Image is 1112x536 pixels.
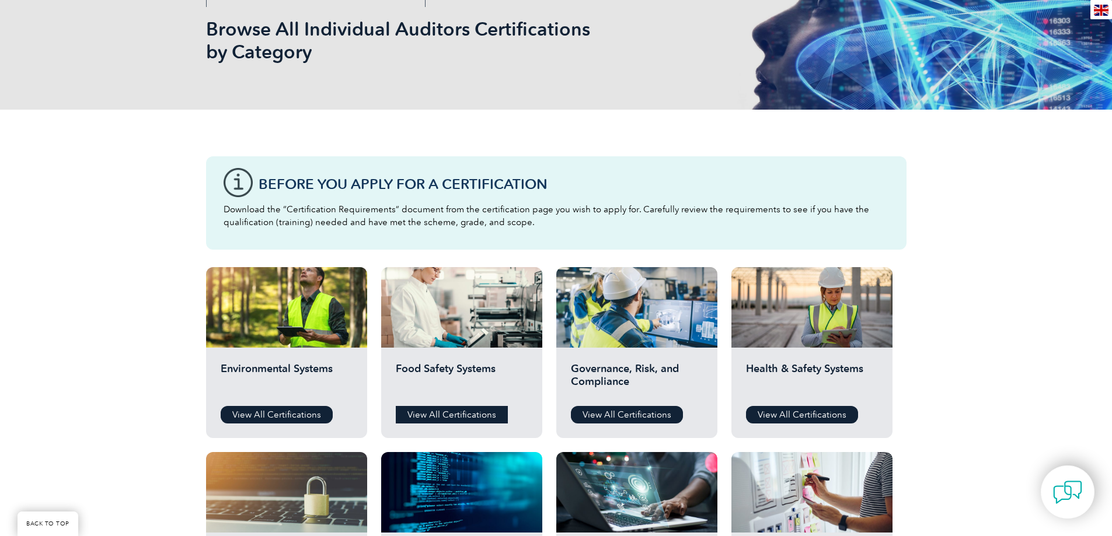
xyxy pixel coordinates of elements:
a: BACK TO TOP [18,512,78,536]
a: View All Certifications [396,406,508,423]
a: View All Certifications [571,406,683,423]
a: View All Certifications [746,406,858,423]
img: en [1094,5,1108,16]
h1: Browse All Individual Auditors Certifications by Category [206,17,654,63]
a: View All Certifications [221,406,333,423]
p: Download the “Certification Requirements” document from the certification page you wish to apply ... [224,203,889,229]
h2: Environmental Systems [221,362,353,397]
img: contact-chat.png [1053,478,1082,507]
h3: Before You Apply For a Certification [259,177,889,191]
h2: Food Safety Systems [396,362,528,397]
h2: Health & Safety Systems [746,362,878,397]
h2: Governance, Risk, and Compliance [571,362,703,397]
